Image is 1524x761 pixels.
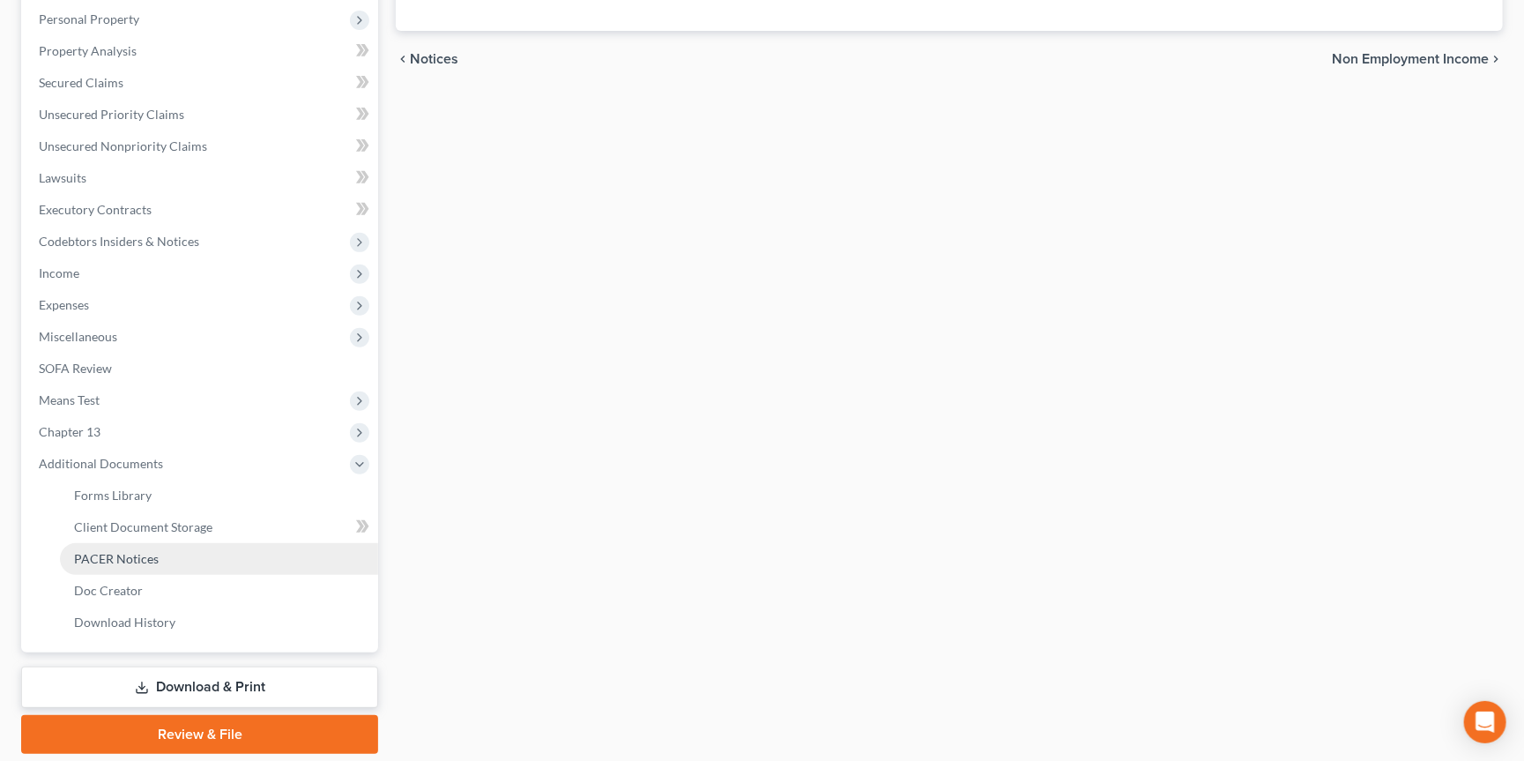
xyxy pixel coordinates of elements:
[25,99,378,131] a: Unsecured Priority Claims
[39,138,207,153] span: Unsecured Nonpriority Claims
[1332,52,1503,66] button: Non Employment Income chevron_right
[39,11,139,26] span: Personal Property
[39,392,100,407] span: Means Test
[74,583,143,598] span: Doc Creator
[25,131,378,162] a: Unsecured Nonpriority Claims
[74,551,159,566] span: PACER Notices
[410,52,458,66] span: Notices
[396,52,410,66] i: chevron_left
[25,353,378,384] a: SOFA Review
[1464,701,1506,743] div: Open Intercom Messenger
[60,511,378,543] a: Client Document Storage
[39,43,137,58] span: Property Analysis
[21,715,378,754] a: Review & File
[25,35,378,67] a: Property Analysis
[60,480,378,511] a: Forms Library
[39,329,117,344] span: Miscellaneous
[74,615,175,630] span: Download History
[39,107,184,122] span: Unsecured Priority Claims
[25,162,378,194] a: Lawsuits
[396,52,458,66] button: chevron_left Notices
[21,667,378,708] a: Download & Print
[39,424,100,439] span: Chapter 13
[39,170,86,185] span: Lawsuits
[74,488,152,503] span: Forms Library
[39,75,123,90] span: Secured Claims
[39,456,163,471] span: Additional Documents
[60,575,378,607] a: Doc Creator
[60,607,378,638] a: Download History
[60,543,378,575] a: PACER Notices
[25,67,378,99] a: Secured Claims
[39,202,152,217] span: Executory Contracts
[39,265,79,280] span: Income
[39,361,112,376] span: SOFA Review
[1332,52,1489,66] span: Non Employment Income
[74,519,212,534] span: Client Document Storage
[39,234,199,249] span: Codebtors Insiders & Notices
[39,297,89,312] span: Expenses
[1489,52,1503,66] i: chevron_right
[25,194,378,226] a: Executory Contracts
